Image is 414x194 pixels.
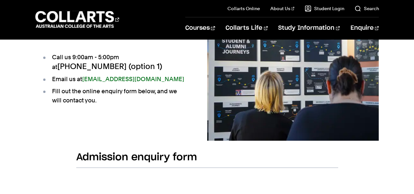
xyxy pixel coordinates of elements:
li: Fill out the online enquiry form below, and we will contact you. [42,87,186,105]
a: Courses [185,17,215,39]
a: Study Information [278,17,340,39]
a: [EMAIL_ADDRESS][DOMAIN_NAME] [82,76,184,82]
a: Collarts Online [227,5,260,12]
a: About Us [270,5,295,12]
a: Collarts Life [225,17,268,39]
span: [PHONE_NUMBER] (option 1) [57,62,162,71]
a: Student Login [305,5,344,12]
h2: Admission enquiry form [76,151,338,168]
li: Call us 9:00am - 5:00pm at [42,53,186,72]
a: Search [354,5,379,12]
li: Email us at [42,75,186,84]
a: Enquire [350,17,379,39]
div: Go to homepage [35,10,119,29]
